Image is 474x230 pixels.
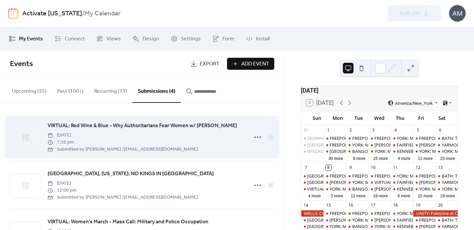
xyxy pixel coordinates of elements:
div: 4 [393,127,398,133]
button: Recurring (73) [89,77,132,102]
span: [GEOGRAPHIC_DATA], [US_STATE]: NO KINGS IN [GEOGRAPHIC_DATA] [48,170,214,178]
div: WELLS: NO I.C.E in Wells [324,179,346,185]
div: FREEPORT: VISIBILITY FREEPORT Stand for Democracy! [352,210,461,216]
a: My Events [4,30,48,48]
div: BELFAST: Support Palestine Weekly Standout [301,173,323,179]
span: [DATE] [48,132,198,139]
div: Thu [390,111,411,125]
div: [PERSON_NAME]: NO I.C.E in [PERSON_NAME] [374,186,465,192]
div: 20 [437,203,443,208]
a: Connect [50,30,90,48]
div: 13 [437,165,443,171]
div: FREEPORT: Visibility [DATE] Fight for Workers [330,142,418,148]
div: 12 [415,165,421,171]
div: 3 [370,127,376,133]
div: WISCASSET: Community Stand Up - Being a Good Human Matters! [301,148,323,154]
div: YORK: Morning Resistance at [GEOGRAPHIC_DATA] [330,223,431,229]
div: YARMOUTH: Saturday Weekly Rally - Resist Hate - Support Democracy [435,142,458,148]
div: UNITY: Palestine at Common Ground Fair [413,210,458,216]
div: Fri [411,111,432,125]
b: My Calendar [85,7,120,20]
div: BANGOR: Weekly peaceful protest [352,223,420,229]
div: [PERSON_NAME]: NO I.C.E in [PERSON_NAME] [374,142,465,148]
div: YORK: Morning Resistance at Town Center [413,148,435,154]
button: 4 more [395,155,413,161]
div: Wed [369,111,390,125]
div: FREEPORT: Visibility Labor Day Fight for Workers [324,142,346,148]
div: YORK: Morning Resistance at Town Center [324,186,346,192]
span: My Events [19,35,43,43]
div: FREEPORT: Visibility Brigade Standout [368,173,390,179]
div: KENNEBUNK: Stand Out [397,223,445,229]
div: FREEPORT: Visibility Brigade Standout [374,210,449,216]
div: [PERSON_NAME]: NO I.C.E in [PERSON_NAME] [330,179,420,185]
div: FREEPORT: AM and PM Visibility Bridge Brigade. Click for times! [324,173,346,179]
div: YORK: Morning Resistance at Town Center [368,148,390,154]
div: YARMOUTH: Saturday Weekly Rally - Resist Hate - Support Democracy [435,179,458,185]
a: Activate [US_STATE] [22,7,82,20]
div: 5 [415,127,421,133]
div: FAIRFIELD: Stop The Coup [397,179,449,185]
a: Install [241,30,275,48]
div: YORK: Morning Resistance at [GEOGRAPHIC_DATA] [352,142,453,148]
div: FREEPORT: AM and PM Visibility Bridge Brigade. Click for times! [330,173,453,179]
div: BANGOR: Weekly peaceful protest [346,186,368,192]
div: FREEPORT: AM and PM Rush Hour Brigade. Click for times! [413,173,435,179]
div: WELLS: NO I.C.E in Wells [368,217,390,223]
span: Submitted by [PERSON_NAME] / [EMAIL_ADDRESS][DOMAIN_NAME] [48,146,198,153]
div: VIRTUAL: The Shape of Solidarity - Listening To Palestine [368,179,390,185]
button: 12 more [348,192,368,199]
div: 19 [415,203,421,208]
div: FREEPORT: AM and PM Visibility Bridge Brigade. Click for times! [324,210,346,216]
a: Settings [166,30,206,48]
div: YORK: Morning Resistance at [GEOGRAPHIC_DATA] [352,217,453,223]
div: FREEPORT: Visibility Brigade Standout [368,135,390,141]
button: 3 more [328,192,346,199]
div: 31 [303,127,309,133]
span: America/New_York [395,101,433,105]
div: KENNEBUNK: Stand Out [390,186,413,192]
div: [GEOGRAPHIC_DATA]: Support Palestine Weekly Standout [307,142,423,148]
div: [GEOGRAPHIC_DATA]: Support Palestine Weekly Standout [307,173,423,179]
div: FREEPORT: AM and PM Visibility Bridge Brigade. Click for times! [324,135,346,141]
button: Past (100+) [52,77,89,102]
div: YORK: Morning Resistance at Town Center [413,186,435,192]
div: BELFAST: Support Palestine Weekly Standout [301,223,323,229]
div: BATH: Tabling at the Bath Farmers Market [435,217,458,223]
div: Mon [327,111,348,125]
span: Events [10,57,33,71]
button: 19 more [370,192,390,199]
div: FREEPORT: Visibility Brigade Standout [374,135,449,141]
div: BATH: Tabling at the Bath Farmers Market [435,173,458,179]
div: YORK: Morning Resistance at Town Center [390,210,413,216]
div: YORK: Morning Resistance at Town Center [346,179,368,185]
div: YORK: Morning Resistance at Town Center [435,148,458,154]
div: SKOWHEGAN: Central Maine Labor Council Day BBQ [301,135,323,141]
div: YORK: Morning Resistance at Town Center [390,135,413,141]
button: 15 more [370,155,390,161]
div: PORTLAND: DEERING CENTER Porchfest [301,179,323,185]
button: 30 more [326,155,346,161]
div: FREEPORT: VISIBILITY FREEPORT Stand for Democracy! [352,135,461,141]
div: FREEPORT: VISIBILITY FREEPORT Stand for Democracy! [346,173,368,179]
div: WELLS: NO I.C.E in Wells [413,142,435,148]
span: Install [256,35,270,43]
div: BANGOR: Weekly peaceful protest [352,186,420,192]
div: PORTLAND: SURJ Greater Portland Gathering (Showing up for Racial Justice) [301,217,323,223]
div: BANGOR: Weekly peaceful protest [352,148,420,154]
div: LISBON FALLS: Labor Day Rally [324,148,346,154]
a: [GEOGRAPHIC_DATA], [US_STATE]: NO KINGS IN [GEOGRAPHIC_DATA] [48,170,214,178]
div: YORK: Morning Resistance at Town Center [346,217,368,223]
div: KENNEBUNK: Stand Out [390,223,413,229]
img: logo [8,8,18,19]
div: Sat [431,111,452,125]
div: 11 [393,165,398,171]
div: [DATE] [301,86,458,95]
a: VIRTUAL: Women's March - Mass Call: Military and Police Occupation [48,218,208,226]
div: KENNEBUNK: Stand Out [397,148,445,154]
a: Export [185,58,224,70]
span: Connect [65,35,85,43]
div: 18 [393,203,398,208]
div: FAIRFIELD: Stop The Coup [390,179,413,185]
span: VIRTUAL: Women's March - Mass Call: Military and Police Occupation [48,218,208,226]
